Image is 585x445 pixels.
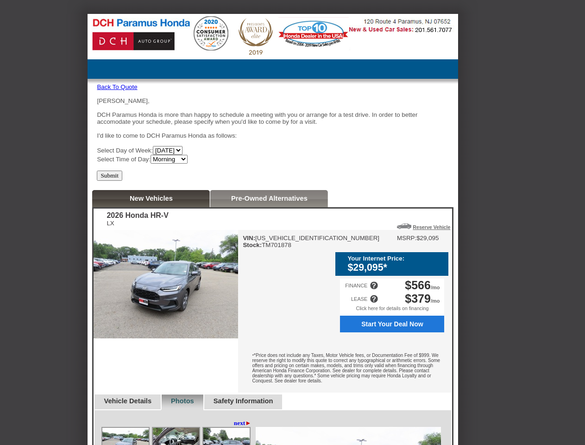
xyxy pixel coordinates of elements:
[94,230,238,338] img: 2026 Honda HR-V
[245,420,251,426] span: ►
[171,397,194,405] a: Photos
[234,420,252,427] a: next►
[351,296,367,302] div: LEASE
[107,220,168,227] div: LX
[243,242,262,248] b: Stock:
[107,211,168,220] div: 2026 Honda HR-V
[346,320,440,328] span: Start Your Deal Now
[252,353,440,383] font: *Price does not include any Taxes, Motor Vehicle fees, or Documentation Fee of $999. We reserve t...
[97,171,122,181] input: Submit
[347,262,444,273] div: $29,095*
[405,292,431,305] span: $379
[214,397,273,405] a: Safety Information
[243,235,379,248] div: [US_VEHICLE_IDENTIFICATION_NUMBER] TM701878
[345,283,367,288] div: FINANCE
[104,397,151,405] a: Vehicle Details
[405,279,440,292] div: /mo
[231,195,308,202] a: Pre-Owned Alternatives
[405,292,440,305] div: /mo
[416,235,439,242] td: $29,095
[405,279,431,292] span: $566
[130,195,173,202] a: New Vehicles
[413,224,450,230] a: Reserve Vehicle
[397,223,411,229] img: Icon_ReserveVehicleCar.png
[97,83,137,90] a: Back To Quote
[340,305,444,316] div: Click here for details on financing
[397,235,416,242] td: MSRP:
[97,97,449,164] div: [PERSON_NAME], DCH Paramus Honda is more than happy to schedule a meeting with you or arrange for...
[243,235,255,242] b: VIN:
[347,255,444,262] div: Your Internet Price:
